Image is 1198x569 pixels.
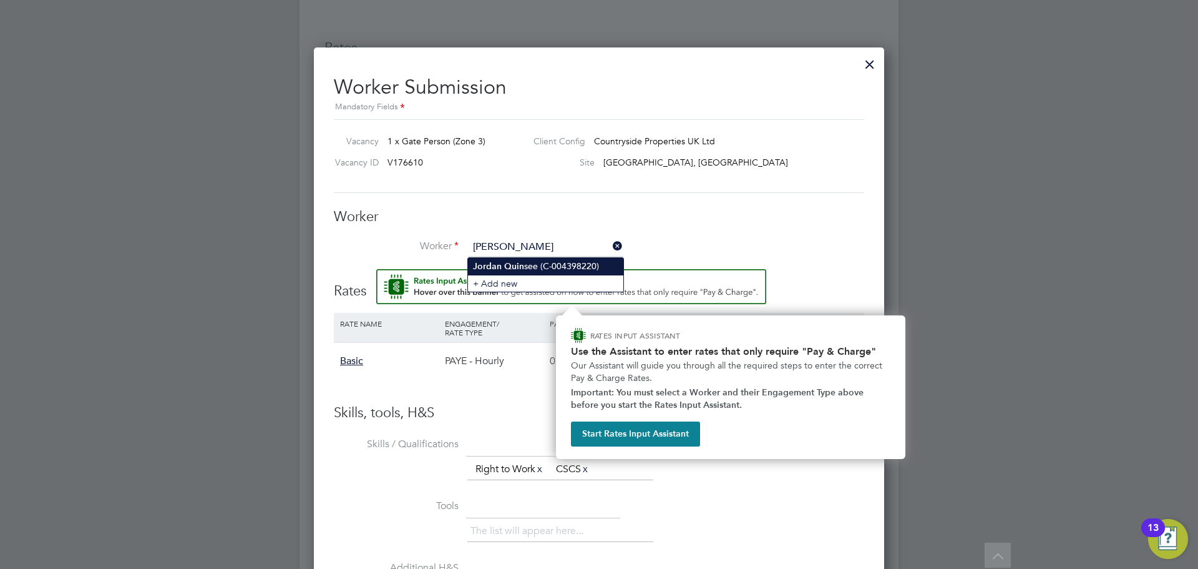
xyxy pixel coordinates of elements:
span: [GEOGRAPHIC_DATA], [GEOGRAPHIC_DATA] [603,157,788,168]
div: Holiday Pay [610,313,673,343]
label: Vacancy ID [329,157,379,168]
span: Basic [340,355,363,367]
label: Worker [334,240,459,253]
h3: Rates [334,269,864,300]
button: Open Resource Center, 13 new notifications [1148,519,1188,559]
div: 0.00 [547,343,610,379]
b: Jordan [473,261,502,272]
h2: Worker Submission [334,65,864,114]
li: see (C-004398220) [468,258,623,275]
label: Client Config [524,136,585,147]
span: 1 x Gate Person (Zone 3) [387,136,485,147]
div: How to input Rates that only require Pay & Charge [556,315,905,459]
div: PAYE - Hourly [442,343,547,379]
h2: Use the Assistant to enter rates that only require "Pay & Charge" [571,345,890,357]
p: Our Assistant will guide you through all the required steps to enter the correct Pay & Charge Rates. [571,360,890,384]
h3: Skills, tools, H&S [334,404,864,422]
p: RATES INPUT ASSISTANT [590,330,747,341]
button: Start Rates Input Assistant [571,422,700,447]
span: V176610 [387,157,423,168]
div: 13 [1147,528,1159,544]
div: Agency Markup [725,313,788,343]
li: CSCS [551,461,595,478]
div: Charge (£) [787,313,861,334]
input: Search for... [469,238,623,257]
div: Employer Cost [673,313,725,343]
b: Quin [504,261,524,272]
a: x [535,461,544,477]
div: Mandatory Fields [334,101,864,114]
strong: Important: You must select a Worker and their Engagement Type above before you start the Rates In... [571,387,866,410]
div: Engagement/ Rate Type [442,313,547,343]
li: Right to Work [470,461,549,478]
label: Skills / Qualifications [334,438,459,451]
label: Tools [334,500,459,513]
li: The list will appear here... [470,523,588,540]
a: x [581,461,590,477]
div: Pay Rate (£) [547,313,610,334]
h3: Worker [334,208,864,226]
span: Countryside Properties UK Ltd [594,136,715,147]
label: Site [524,157,595,168]
li: + Add new [468,275,623,292]
div: Rate Name [337,313,442,334]
button: Rate Assistant [376,269,766,304]
label: Vacancy [329,136,379,147]
img: ENGAGE Assistant Icon [571,328,586,343]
